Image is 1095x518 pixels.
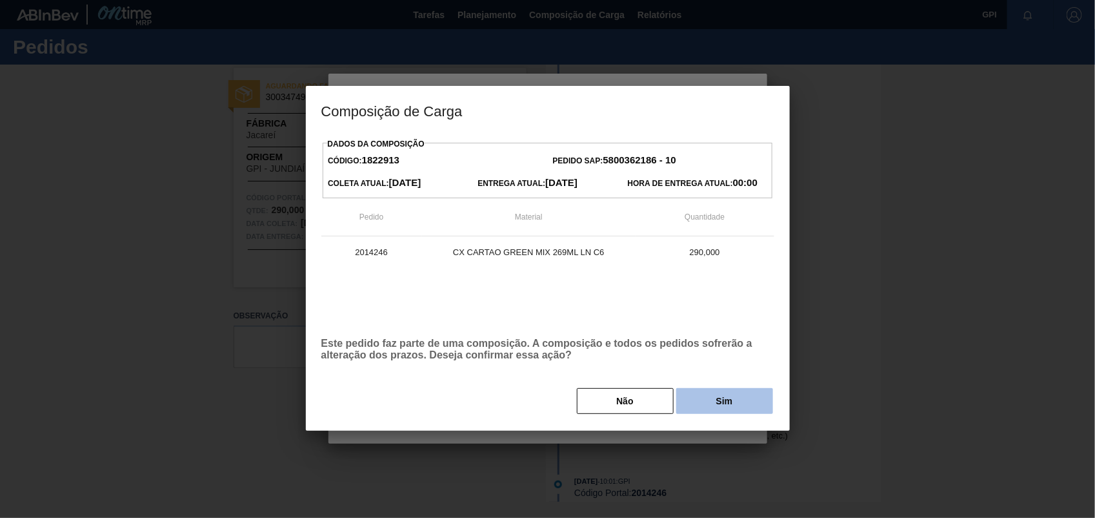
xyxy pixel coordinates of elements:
[306,86,790,135] h3: Composição de Carga
[477,179,578,188] span: Entrega Atual:
[628,179,758,188] span: Hora de Entrega Atual:
[603,154,676,165] strong: 5800362186 - 10
[676,388,773,414] button: Sim
[328,140,425,149] label: Dados da Composição
[359,212,383,222] span: Pedido
[321,338,774,361] p: Este pedido faz parte de uma composição. A composição e todos os pedidos sofrerão a alteração dos...
[328,179,421,188] span: Coleta Atual:
[321,236,422,269] td: 2014246
[422,236,636,269] td: CX CARTAO GREEN MIX 269ML LN C6
[389,177,421,188] strong: [DATE]
[685,212,725,222] span: Quantidade
[362,154,399,165] strong: 1822913
[553,156,676,165] span: Pedido SAP:
[636,236,774,269] td: 290,000
[515,212,543,222] span: Material
[545,177,578,188] strong: [DATE]
[328,156,399,165] span: Código:
[733,177,758,188] strong: 00:00
[577,388,674,414] button: Não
